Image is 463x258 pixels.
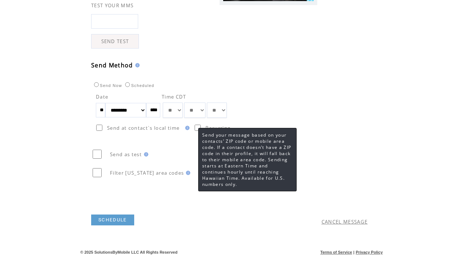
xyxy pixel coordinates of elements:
[142,152,148,157] img: help.gif
[184,171,190,175] img: help.gif
[353,250,354,254] span: |
[320,250,352,254] a: Terms of Service
[96,93,108,100] span: Date
[202,132,291,187] span: Send your message based on your contacts’ ZIP code or mobile area code. If a contact doesn’t have...
[123,83,154,88] label: Scheduled
[322,219,368,225] a: CANCEL MESSAGE
[80,250,178,254] span: © 2025 SolutionsByMobile LLC All Rights Reserved
[94,82,99,87] input: Send Now
[205,125,230,131] span: Recurring
[107,125,179,131] span: Send at contact`s local time
[91,215,134,225] a: SCHEDULE
[110,170,184,176] span: Filter [US_STATE] area codes
[356,250,383,254] a: Privacy Policy
[183,126,190,130] img: help.gif
[162,93,186,100] span: Time CDT
[125,82,130,87] input: Scheduled
[133,63,140,67] img: help.gif
[91,34,139,49] a: SEND TEST
[92,83,122,88] label: Send Now
[110,151,142,158] span: Send as test
[91,2,133,9] span: TEST YOUR MMS
[91,61,133,69] span: Send Method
